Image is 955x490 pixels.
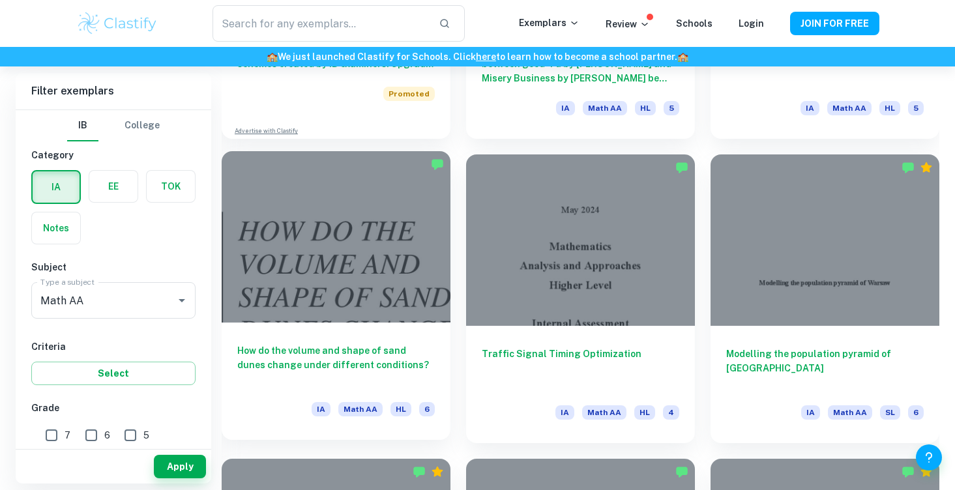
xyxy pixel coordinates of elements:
[663,405,679,420] span: 4
[338,402,383,416] span: Math AA
[902,161,915,174] img: Marked
[33,171,80,203] button: IA
[664,101,679,115] span: 5
[31,362,196,385] button: Select
[104,428,110,442] span: 6
[32,212,80,244] button: Notes
[31,401,196,415] h6: Grade
[76,10,159,36] img: Clastify logo
[67,110,160,141] div: Filter type choice
[3,50,952,64] h6: We just launched Clastify for Schools. Click to learn how to become a school partner.
[801,101,819,115] span: IA
[213,5,428,42] input: Search for any exemplars...
[879,101,900,115] span: HL
[908,405,924,420] span: 6
[237,343,435,386] h6: How do the volume and shape of sand dunes change under different conditions?
[828,405,872,420] span: Math AA
[739,18,764,29] a: Login
[482,347,679,390] h6: Traffic Signal Timing Optimization
[583,101,627,115] span: Math AA
[582,405,626,420] span: Math AA
[801,405,820,420] span: IA
[675,465,688,478] img: Marked
[677,51,688,62] span: 🏫
[235,126,298,136] a: Advertise with Clastify
[431,158,444,171] img: Marked
[880,405,900,420] span: SL
[555,405,574,420] span: IA
[31,339,196,354] h6: Criteria
[31,148,196,162] h6: Category
[419,402,435,416] span: 6
[16,73,211,109] h6: Filter exemplars
[431,465,444,478] div: Premium
[476,51,496,62] a: here
[31,260,196,274] h6: Subject
[920,465,933,478] div: Premium
[634,405,655,420] span: HL
[635,101,656,115] span: HL
[790,12,879,35] button: JOIN FOR FREE
[125,110,160,141] button: College
[466,154,695,443] a: Traffic Signal Timing OptimizationIAMath AAHL4
[222,154,450,443] a: How do the volume and shape of sand dunes change under different conditions?IAMath AAHL6
[606,17,650,31] p: Review
[519,16,580,30] p: Exemplars
[40,276,95,287] label: Type a subject
[89,171,138,202] button: EE
[827,101,872,115] span: Math AA
[67,110,98,141] button: IB
[383,87,435,101] span: Promoted
[65,428,70,442] span: 7
[908,101,924,115] span: 5
[173,291,191,310] button: Open
[920,161,933,174] div: Premium
[154,455,206,478] button: Apply
[143,428,149,442] span: 5
[916,444,942,470] button: Help and Feedback
[675,161,688,174] img: Marked
[676,18,713,29] a: Schools
[267,51,278,62] span: 🏫
[413,465,426,478] img: Marked
[390,402,411,416] span: HL
[726,347,924,390] h6: Modelling the population pyramid of [GEOGRAPHIC_DATA]
[902,465,915,478] img: Marked
[147,171,195,202] button: TOK
[312,402,331,416] span: IA
[711,154,939,443] a: Modelling the population pyramid of [GEOGRAPHIC_DATA]IAMath AASL6
[556,101,575,115] span: IA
